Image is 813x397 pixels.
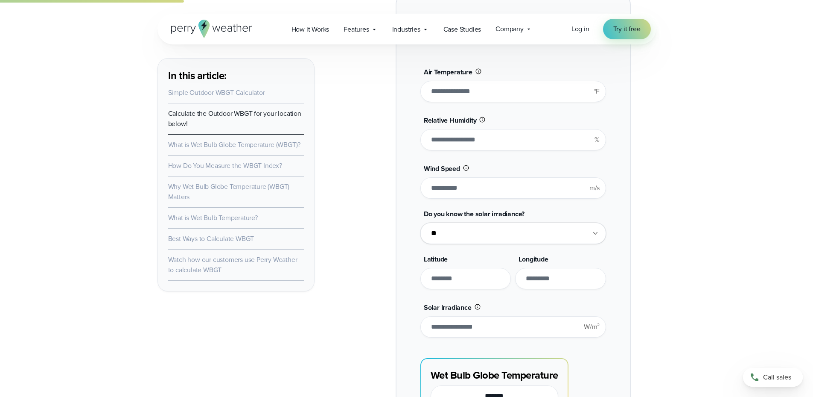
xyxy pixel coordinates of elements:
[168,140,301,150] a: What is Wet Bulb Globe Temperature (WBGT)?
[424,254,448,264] span: Latitude
[743,368,803,387] a: Call sales
[443,24,481,35] span: Case Studies
[519,254,548,264] span: Longitude
[424,209,525,219] span: Do you know the solar irradiance?
[168,161,282,171] a: How Do You Measure the WBGT Index?
[168,88,265,97] a: Simple Outdoor WBGT Calculator
[344,24,369,35] span: Features
[424,67,472,77] span: Air Temperature
[284,21,337,38] a: How it Works
[424,115,477,125] span: Relative Humidity
[168,255,297,275] a: Watch how our customers use Perry Weather to calculate WBGT
[168,182,290,202] a: Why Wet Bulb Globe Temperature (WBGT) Matters
[424,303,472,312] span: Solar Irradiance
[436,21,489,38] a: Case Studies
[392,24,420,35] span: Industries
[571,24,589,34] a: Log in
[613,24,641,34] span: Try it free
[168,69,304,82] h3: In this article:
[603,19,651,39] a: Try it free
[168,234,254,244] a: Best Ways to Calculate WBGT
[291,24,329,35] span: How it Works
[495,24,524,34] span: Company
[763,372,791,382] span: Call sales
[424,164,460,174] span: Wind Speed
[168,213,258,223] a: What is Wet Bulb Temperature?
[168,109,301,129] a: Calculate the Outdoor WBGT for your location below!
